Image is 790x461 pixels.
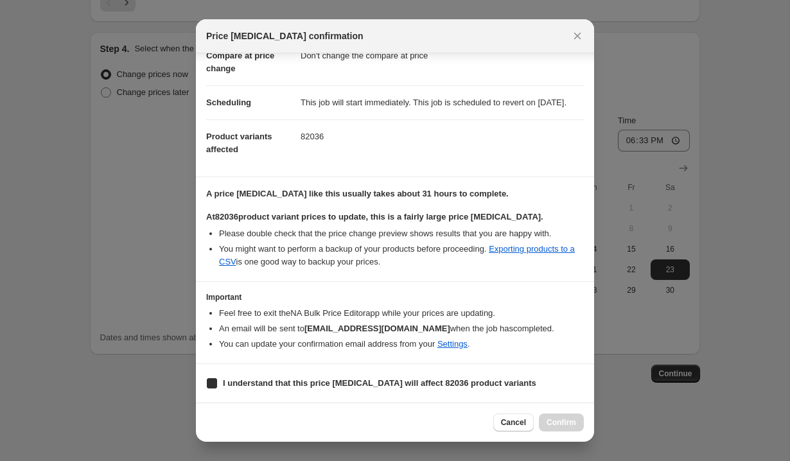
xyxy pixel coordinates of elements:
[206,30,364,42] span: Price [MEDICAL_DATA] confirmation
[206,292,584,302] h3: Important
[219,243,584,268] li: You might want to perform a backup of your products before proceeding. is one good way to backup ...
[301,119,584,153] dd: 82036
[219,338,584,351] li: You can update your confirmation email address from your .
[501,417,526,428] span: Cancel
[206,132,272,154] span: Product variants affected
[206,98,251,107] span: Scheduling
[206,189,509,198] b: A price [MEDICAL_DATA] like this usually takes about 31 hours to complete.
[219,322,584,335] li: An email will be sent to when the job has completed .
[437,339,468,349] a: Settings
[568,27,586,45] button: Close
[301,85,584,119] dd: This job will start immediately. This job is scheduled to revert on [DATE].
[223,378,536,388] b: I understand that this price [MEDICAL_DATA] will affect 82036 product variants
[301,39,584,73] dd: Don't change the compare at price
[206,212,543,222] b: At 82036 product variant prices to update, this is a fairly large price [MEDICAL_DATA].
[219,244,575,266] a: Exporting products to a CSV
[304,324,450,333] b: [EMAIL_ADDRESS][DOMAIN_NAME]
[219,227,584,240] li: Please double check that the price change preview shows results that you are happy with.
[493,413,534,431] button: Cancel
[219,307,584,320] li: Feel free to exit the NA Bulk Price Editor app while your prices are updating.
